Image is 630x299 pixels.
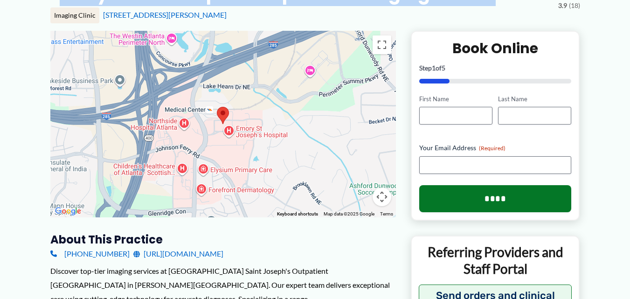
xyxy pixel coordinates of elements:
button: Toggle fullscreen view [373,35,391,54]
span: (Required) [479,145,505,152]
label: First Name [419,95,492,104]
span: 5 [442,64,445,72]
p: Step of [419,65,572,71]
p: Referring Providers and Staff Portal [419,243,572,278]
img: Google [53,205,83,217]
a: [URL][DOMAIN_NAME] [133,247,223,261]
h3: About this practice [50,232,396,247]
label: Last Name [498,95,571,104]
label: Your Email Address [419,143,572,153]
a: [STREET_ADDRESS][PERSON_NAME] [103,10,227,19]
h2: Book Online [419,39,572,57]
a: [PHONE_NUMBER] [50,247,130,261]
a: Terms (opens in new tab) [380,211,393,216]
button: Map camera controls [373,188,391,206]
button: Keyboard shortcuts [277,211,318,217]
span: 1 [432,64,436,72]
div: Imaging Clinic [50,7,99,23]
a: Open this area in Google Maps (opens a new window) [53,205,83,217]
span: Map data ©2025 Google [324,211,374,216]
